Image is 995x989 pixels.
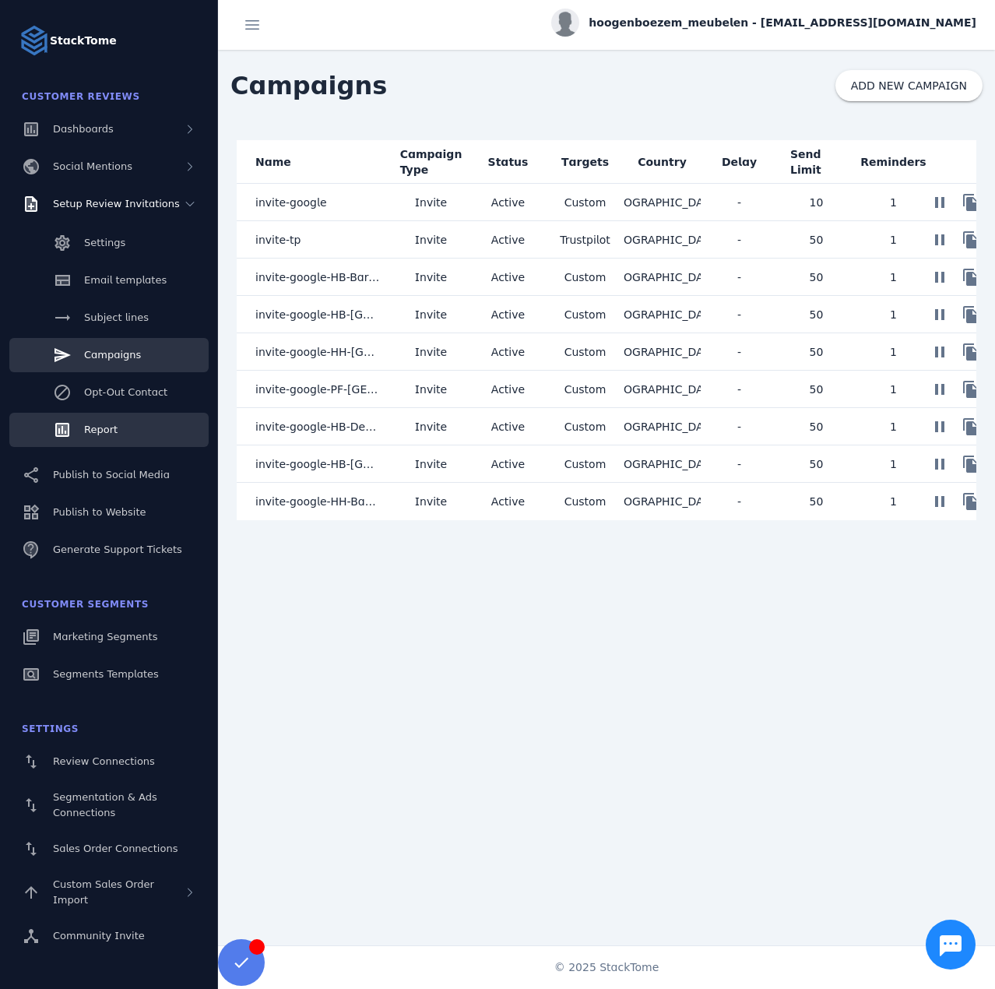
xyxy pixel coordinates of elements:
span: Custom [564,196,606,209]
span: ADD NEW CAMPAIGN [851,80,967,91]
img: profile.jpg [551,9,579,37]
mat-cell: - [701,408,778,445]
mat-cell: Active [469,333,547,371]
span: Invite [415,305,447,324]
mat-cell: 50 [778,221,855,259]
mat-cell: 50 [778,333,855,371]
span: Sales Order Connections [53,843,178,854]
mat-cell: Active [469,221,547,259]
mat-cell: 50 [778,259,855,296]
mat-header-cell: Name [237,140,392,184]
span: invite-google-HB-[GEOGRAPHIC_DATA] [255,455,380,473]
mat-cell: 50 [778,408,855,445]
mat-cell: 50 [778,445,855,483]
mat-cell: 1 [855,408,932,445]
span: Settings [22,723,79,734]
span: invite-google-HH-Barendrecht [255,492,380,511]
mat-header-cell: Targets [547,140,624,184]
span: invite-google [255,193,327,212]
button: ADD NEW CAMPAIGN [835,70,983,101]
span: Custom [564,346,606,358]
mat-header-cell: Reminders [855,140,932,184]
span: Email templates [84,274,167,286]
mat-cell: - [701,221,778,259]
mat-header-cell: Country [624,140,701,184]
span: Custom [564,421,606,433]
span: Segmentation & Ads Connections [53,791,157,818]
mat-cell: Active [469,445,547,483]
span: Opt-Out Contact [84,386,167,398]
mat-header-cell: Campaign Type [392,140,469,184]
span: Invite [415,380,447,399]
mat-cell: [GEOGRAPHIC_DATA] [624,259,701,296]
mat-cell: Active [469,259,547,296]
a: Generate Support Tickets [9,533,209,567]
span: Social Mentions [53,160,132,172]
mat-cell: [GEOGRAPHIC_DATA] [624,408,701,445]
span: Customer Reviews [22,91,140,102]
a: Marketing Segments [9,620,209,654]
a: Community Invite [9,919,209,953]
mat-header-cell: Delay [701,140,778,184]
a: Settings [9,226,209,260]
span: Community Invite [53,930,145,941]
span: Invite [415,343,447,361]
mat-cell: - [701,184,778,221]
mat-header-cell: Send Limit [778,140,855,184]
span: Custom [564,495,606,508]
mat-header-cell: Status [469,140,547,184]
a: Sales Order Connections [9,832,209,866]
mat-cell: 1 [855,296,932,333]
span: Invite [415,268,447,287]
span: Invite [415,417,447,436]
mat-cell: - [701,371,778,408]
span: invite-google-HB-Barendrecht [255,268,380,287]
a: Publish to Website [9,495,209,530]
span: Campaigns [218,55,399,117]
span: Settings [84,237,125,248]
mat-cell: Active [469,296,547,333]
mat-cell: 1 [855,221,932,259]
mat-cell: 50 [778,296,855,333]
mat-cell: - [701,259,778,296]
span: Campaigns [84,349,141,361]
a: Segments Templates [9,657,209,692]
span: Generate Support Tickets [53,544,182,555]
span: invite-google-HH-[GEOGRAPHIC_DATA] [255,343,380,361]
mat-cell: 1 [855,259,932,296]
span: Invite [415,193,447,212]
span: invite-google-HB-[GEOGRAPHIC_DATA][PERSON_NAME] [255,305,380,324]
span: invite-google-HB-Den-Bosch [255,417,380,436]
span: Invite [415,492,447,511]
mat-cell: [GEOGRAPHIC_DATA] [624,445,701,483]
mat-cell: - [701,333,778,371]
a: Segmentation & Ads Connections [9,782,209,829]
span: © 2025 StackTome [554,959,659,976]
span: Setup Review Invitations [53,198,180,209]
span: Invite [415,455,447,473]
span: Dashboards [53,123,114,135]
span: Custom Sales Order Import [53,878,154,906]
a: Subject lines [9,301,209,335]
mat-cell: 50 [778,371,855,408]
mat-cell: 1 [855,333,932,371]
mat-cell: - [701,483,778,520]
span: Custom [564,458,606,470]
span: Trustpilot [560,234,610,246]
strong: StackTome [50,33,117,49]
span: Segments Templates [53,668,159,680]
span: hoogenboezem_meubelen - [EMAIL_ADDRESS][DOMAIN_NAME] [589,15,976,31]
span: invite-google-PF-[GEOGRAPHIC_DATA] [255,380,380,399]
span: Publish to Social Media [53,469,170,480]
mat-cell: 1 [855,371,932,408]
span: Review Connections [53,755,155,767]
mat-cell: 1 [855,184,932,221]
span: Custom [564,308,606,321]
mat-cell: [GEOGRAPHIC_DATA] [624,333,701,371]
img: Logo image [19,25,50,56]
a: Opt-Out Contact [9,375,209,410]
mat-cell: 1 [855,445,932,483]
span: Customer Segments [22,599,149,610]
button: hoogenboezem_meubelen - [EMAIL_ADDRESS][DOMAIN_NAME] [551,9,976,37]
mat-cell: [GEOGRAPHIC_DATA] [624,184,701,221]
